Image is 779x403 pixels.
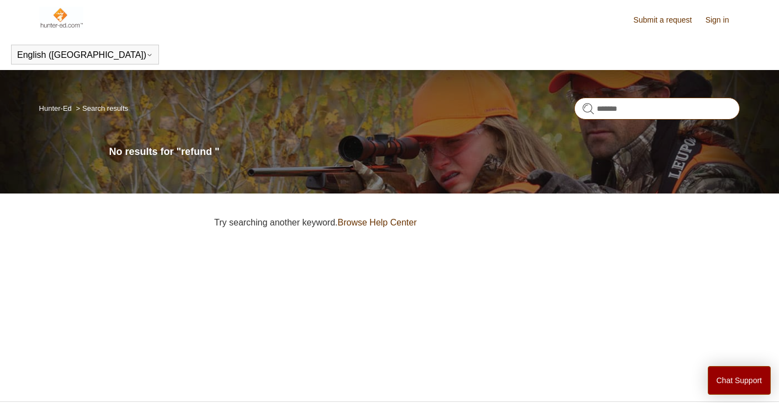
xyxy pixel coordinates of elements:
button: Chat Support [708,366,771,395]
button: English ([GEOGRAPHIC_DATA]) [17,50,153,60]
p: Try searching another keyword. [214,216,740,229]
a: Hunter-Ed [39,104,72,112]
a: Sign in [706,14,740,26]
a: Browse Help Center [338,218,417,227]
img: Hunter-Ed Help Center home page [39,7,84,29]
li: Hunter-Ed [39,104,74,112]
li: Search results [73,104,128,112]
a: Submit a request [633,14,703,26]
h1: No results for "refund " [109,144,740,159]
input: Search [574,98,740,120]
